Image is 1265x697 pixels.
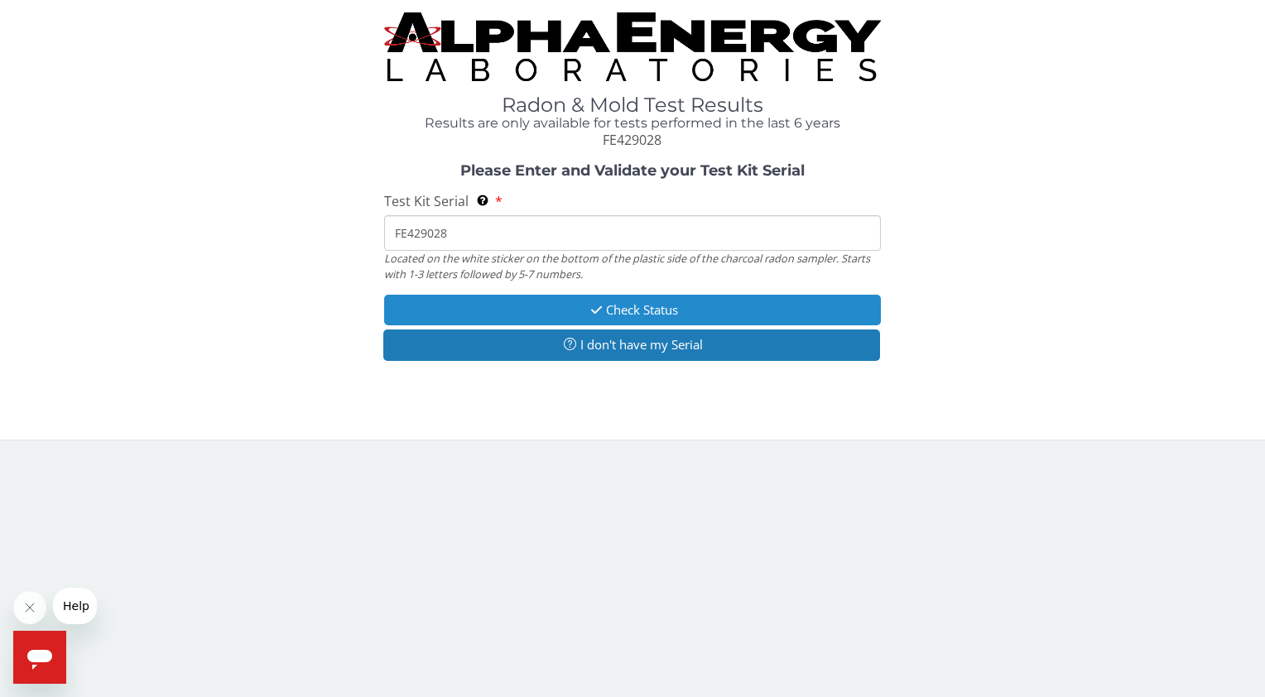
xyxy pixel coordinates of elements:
button: Check Status [384,295,880,325]
img: TightCrop.jpg [384,12,880,81]
span: FE429028 [603,131,661,149]
button: I don't have my Serial [383,329,879,360]
strong: Please Enter and Validate your Test Kit Serial [460,161,805,180]
h1: Radon & Mold Test Results [384,94,880,116]
iframe: Button to launch messaging window [13,631,66,684]
div: Located on the white sticker on the bottom of the plastic side of the charcoal radon sampler. Sta... [384,251,880,281]
iframe: Close message [13,591,46,624]
span: Test Kit Serial [384,192,469,210]
h4: Results are only available for tests performed in the last 6 years [384,116,880,131]
iframe: Message from company [53,588,97,624]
